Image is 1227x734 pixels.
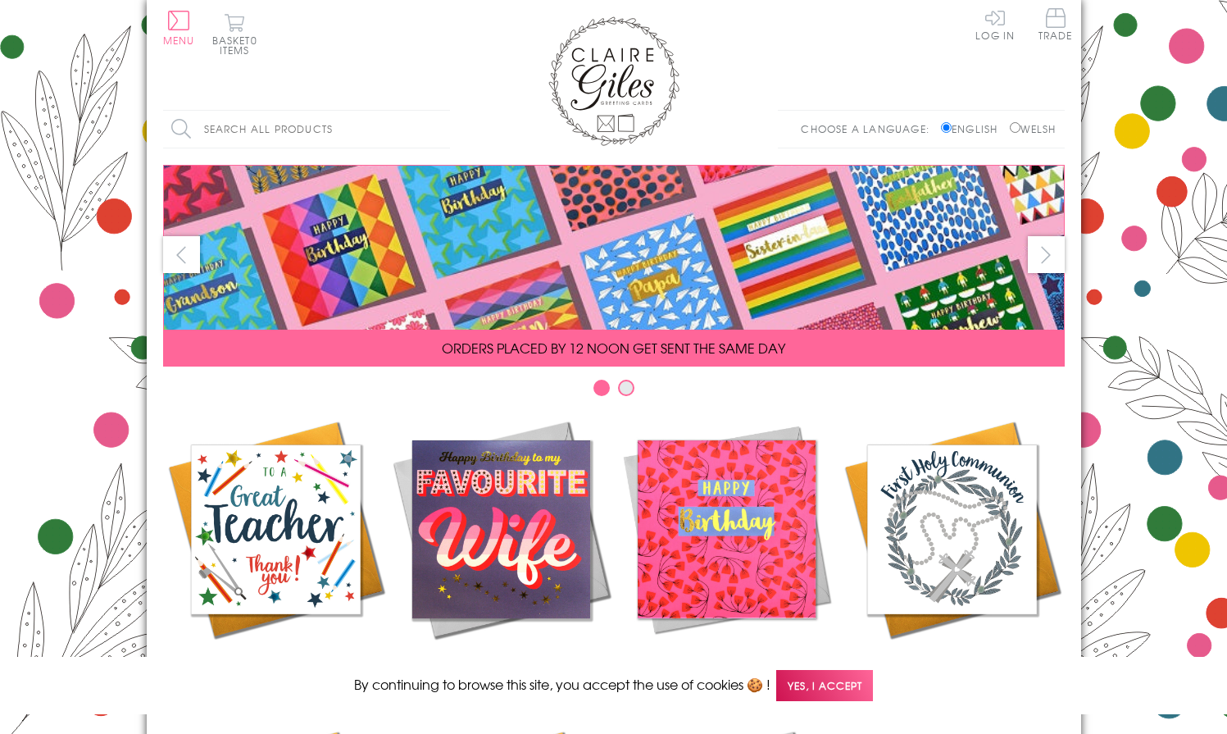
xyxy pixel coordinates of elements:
button: Basket0 items [212,13,257,55]
span: Academic [234,654,318,674]
span: Trade [1038,8,1073,40]
a: Birthdays [614,417,839,674]
span: Birthdays [687,654,766,674]
img: Claire Giles Greetings Cards [548,16,679,146]
label: Welsh [1010,121,1057,136]
label: English [941,121,1006,136]
span: New Releases [447,654,554,674]
a: Trade [1038,8,1073,43]
a: Communion and Confirmation [839,417,1065,694]
input: English [941,122,952,133]
p: Choose a language: [801,121,938,136]
span: 0 items [220,33,257,57]
span: Menu [163,33,195,48]
span: Communion and Confirmation [882,654,1021,694]
input: Welsh [1010,122,1020,133]
a: Log In [975,8,1015,40]
button: prev [163,236,200,273]
span: ORDERS PLACED BY 12 NOON GET SENT THE SAME DAY [442,338,785,358]
button: Carousel Page 2 [618,380,634,396]
div: Carousel Pagination [163,379,1065,404]
button: Carousel Page 1 (Current Slide) [593,380,610,396]
a: Academic [163,417,389,674]
span: Yes, I accept [776,670,873,702]
a: New Releases [389,417,614,674]
input: Search all products [163,111,450,148]
button: next [1028,236,1065,273]
input: Search [434,111,450,148]
button: Menu [163,11,195,45]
